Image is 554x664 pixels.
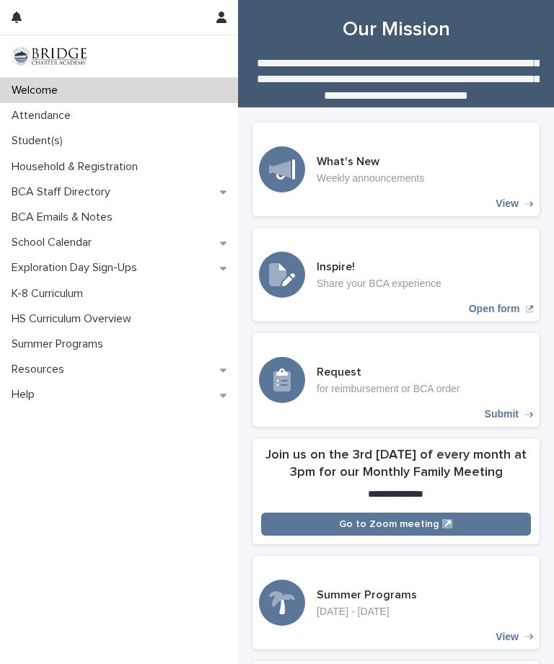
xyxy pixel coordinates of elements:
p: K-8 Curriculum [6,287,94,301]
h3: Request [317,365,460,380]
a: Open form [252,228,540,322]
p: HS Curriculum Overview [6,312,143,326]
h3: Summer Programs [317,588,417,603]
p: School Calendar [6,236,103,249]
a: View [252,123,540,216]
p: Welcome [6,84,69,97]
a: Submit [252,333,540,427]
p: Household & Registration [6,160,149,174]
p: Share your BCA experience [317,278,441,290]
p: View [496,631,519,643]
p: [DATE] - [DATE] [317,606,417,618]
p: View [496,198,519,210]
h3: Inspire! [317,260,441,275]
span: Go to Zoom meeting ↗️ [339,519,454,529]
h3: What's New [317,154,424,169]
p: Submit [485,408,519,420]
p: Help [6,388,46,402]
p: Weekly announcements [317,172,424,185]
p: Attendance [6,109,82,123]
p: Open form [469,303,520,315]
img: V1C1m3IdTEidaUdm9Hs0 [12,47,87,66]
p: Summer Programs [6,337,115,351]
a: View [252,556,540,650]
a: Go to Zoom meeting ↗️ [261,513,531,536]
p: Exploration Day Sign-Ups [6,261,149,275]
p: for reimbursement or BCA order [317,383,460,395]
p: BCA Staff Directory [6,185,122,199]
p: Resources [6,363,76,376]
h1: Our Mission [252,17,540,43]
p: BCA Emails & Notes [6,211,124,224]
p: Student(s) [6,134,74,148]
h2: Join us on the 3rd [DATE] of every month at 3pm for our Monthly Family Meeting [261,447,531,482]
